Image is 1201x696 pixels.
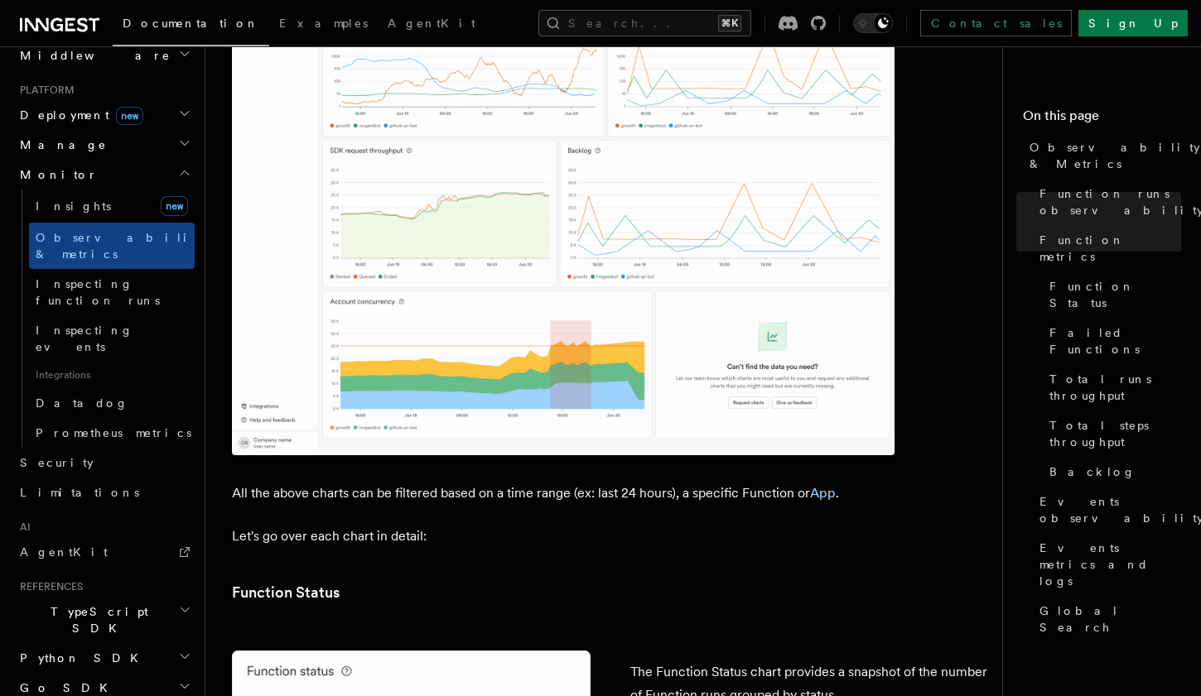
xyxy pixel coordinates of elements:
[1033,596,1181,642] a: Global Search
[116,107,143,125] span: new
[1049,463,1136,480] span: Backlog
[1043,318,1181,364] a: Failed Functions
[1023,132,1181,179] a: Observability & Metrics
[1039,540,1181,589] span: Events metrics and logs
[13,603,179,636] span: TypeScript SDK
[853,13,893,33] button: Toggle dark mode
[20,545,108,559] span: AgentKit
[20,486,139,499] span: Limitations
[36,199,111,213] span: Insights
[1030,139,1200,172] span: Observability & Metrics
[1033,487,1181,533] a: Events observability
[13,580,83,593] span: References
[13,166,98,183] span: Monitor
[13,650,148,666] span: Python SDK
[29,362,195,388] span: Integrations
[1049,278,1181,311] span: Function Status
[13,448,195,478] a: Security
[13,100,195,130] button: Deploymentnew
[29,190,195,223] a: Insightsnew
[1039,232,1181,265] span: Function metrics
[13,190,195,448] div: Monitor
[1049,371,1181,404] span: Total runs throughput
[13,679,118,696] span: Go SDK
[123,17,259,30] span: Documentation
[1043,457,1181,487] a: Backlog
[13,84,75,97] span: Platform
[1043,271,1181,318] a: Function Status
[920,10,1072,36] a: Contact sales
[1033,533,1181,596] a: Events metrics and logs
[718,15,741,31] kbd: ⌘K
[13,47,171,64] span: Middleware
[279,17,368,30] span: Examples
[1033,225,1181,271] a: Function metrics
[20,456,94,469] span: Security
[13,537,195,567] a: AgentKit
[13,160,195,190] button: Monitor
[13,521,31,534] span: AI
[1043,410,1181,457] a: Total steps throughput
[1078,10,1188,36] a: Sign Up
[36,277,160,307] span: Inspecting function runs
[1023,106,1181,132] h4: On this page
[810,485,836,501] a: App
[13,107,143,123] span: Deployment
[13,137,107,153] span: Manage
[1049,324,1181,358] span: Failed Functions
[1049,417,1181,450] span: Total steps throughput
[29,418,195,448] a: Prometheus metrics
[378,5,485,45] a: AgentKit
[13,130,195,160] button: Manage
[13,478,195,507] a: Limitations
[36,396,128,410] span: Datadog
[29,388,195,418] a: Datadog
[161,196,188,216] span: new
[232,581,340,604] a: Function Status
[36,231,206,261] span: Observability & metrics
[1043,364,1181,410] a: Total runs throughput
[13,597,195,643] button: TypeScript SDK
[232,525,895,548] p: Let's go over each chart in detail:
[29,315,195,362] a: Inspecting events
[1039,602,1181,636] span: Global Search
[36,324,133,353] span: Inspecting events
[13,41,195,70] button: Middleware
[29,269,195,315] a: Inspecting function runs
[113,5,269,46] a: Documentation
[388,17,475,30] span: AgentKit
[1033,179,1181,225] a: Function runs observability
[36,426,191,439] span: Prometheus metrics
[538,10,751,36] button: Search...⌘K
[232,482,895,505] p: All the above charts can be filtered based on a time range (ex: last 24 hours), a specific Functi...
[13,643,195,673] button: Python SDK
[269,5,378,45] a: Examples
[29,223,195,269] a: Observability & metrics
